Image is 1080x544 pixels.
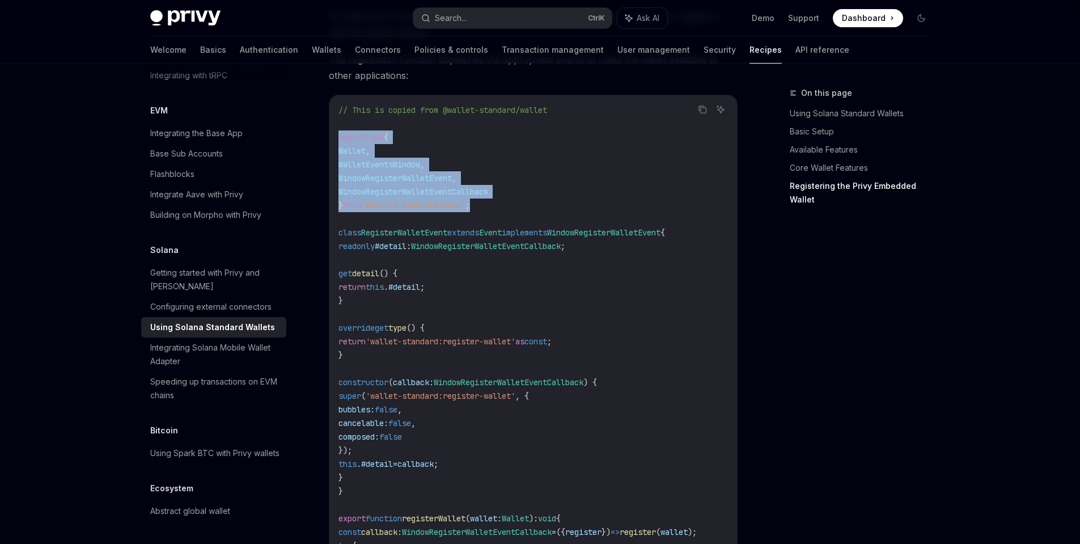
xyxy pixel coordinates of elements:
[150,482,193,495] h5: Ecosystem
[533,513,538,524] span: :
[240,36,298,64] a: Authentication
[561,241,565,251] span: ;
[338,391,361,401] span: super
[413,8,612,28] button: Search...CtrlK
[912,9,930,27] button: Toggle dark mode
[366,336,515,347] span: 'wallet-standard:register-wallet'
[411,241,561,251] span: WindowRegisterWalletEventCallback
[833,9,903,27] a: Dashboard
[402,513,465,524] span: registerWallet
[141,297,286,317] a: Configuring external connectors
[357,459,361,469] span: .
[338,241,375,251] span: readonly
[150,446,279,460] div: Using Spark BTC with Privy wallets
[842,12,886,24] span: Dashboard
[355,36,401,64] a: Connectors
[515,391,529,401] span: , {
[366,282,384,292] span: this
[338,350,343,360] span: }
[637,12,659,24] span: Ask AI
[479,227,502,238] span: Event
[713,102,728,117] button: Ask AI
[338,432,379,442] span: composed:
[660,527,688,537] span: wallet
[379,268,397,279] span: () {
[150,126,243,140] div: Integrating the Base App
[749,36,782,64] a: Recipes
[788,12,819,24] a: Support
[393,377,429,387] span: callback
[150,341,279,368] div: Integrating Solana Mobile Wallet Adapter
[414,36,488,64] a: Policies & controls
[515,336,524,347] span: as
[366,132,384,142] span: type
[388,418,411,428] span: false
[338,173,452,183] span: WindowRegisterWalletEvent
[338,146,366,156] span: Wallet
[529,513,533,524] span: )
[338,200,343,210] span: }
[312,36,341,64] a: Wallets
[200,36,226,64] a: Basics
[397,527,402,537] span: :
[406,241,411,251] span: :
[547,227,660,238] span: WindowRegisterWalletEvent
[141,144,286,164] a: Base Sub Accounts
[384,132,388,142] span: {
[338,159,420,170] span: WalletEventsWindow
[452,173,456,183] span: ,
[150,375,279,402] div: Speeding up transactions on EVM chains
[338,187,488,197] span: WindowRegisterWalletEventCallback
[565,527,602,537] span: register
[338,132,366,142] span: import
[150,208,261,222] div: Building on Morpho with Privy
[150,188,243,201] div: Integrate Aave with Privy
[141,184,286,205] a: Integrate Aave with Privy
[406,323,425,333] span: () {
[388,282,420,292] span: #detail
[361,227,447,238] span: RegisterWalletEvent
[338,282,366,292] span: return
[361,200,465,210] span: '@wallet-standard/base'
[338,486,343,496] span: }
[465,513,470,524] span: (
[141,164,286,184] a: Flashblocks
[388,377,393,387] span: (
[338,473,343,483] span: }
[141,338,286,372] a: Integrating Solana Mobile Wallet Adapter
[338,527,361,537] span: const
[617,8,667,28] button: Ask AI
[338,268,352,279] span: get
[375,323,388,333] span: get
[141,205,286,225] a: Building on Morpho with Privy
[547,336,552,347] span: ;
[420,159,425,170] span: ,
[588,14,605,23] span: Ctrl K
[150,104,168,117] h5: EVM
[366,513,402,524] span: function
[435,11,467,25] div: Search...
[338,513,366,524] span: export
[790,123,939,141] a: Basic Setup
[656,527,660,537] span: (
[375,241,406,251] span: #detail
[470,513,497,524] span: wallet
[150,243,179,257] h5: Solana
[402,527,552,537] span: WindowRegisterWalletEventCallback
[338,227,361,238] span: class
[150,424,178,437] h5: Bitcoin
[790,177,939,209] a: Registering the Privy Embedded Wallet
[338,336,366,347] span: return
[434,459,438,469] span: ;
[801,86,852,100] span: On this page
[338,296,343,306] span: }
[795,36,849,64] a: API reference
[338,459,357,469] span: this
[465,200,470,210] span: ;
[338,418,388,428] span: cancelable:
[397,459,434,469] span: callback
[393,459,397,469] span: =
[704,36,736,64] a: Security
[434,377,583,387] span: WindowRegisterWalletEventCallback
[375,404,397,415] span: false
